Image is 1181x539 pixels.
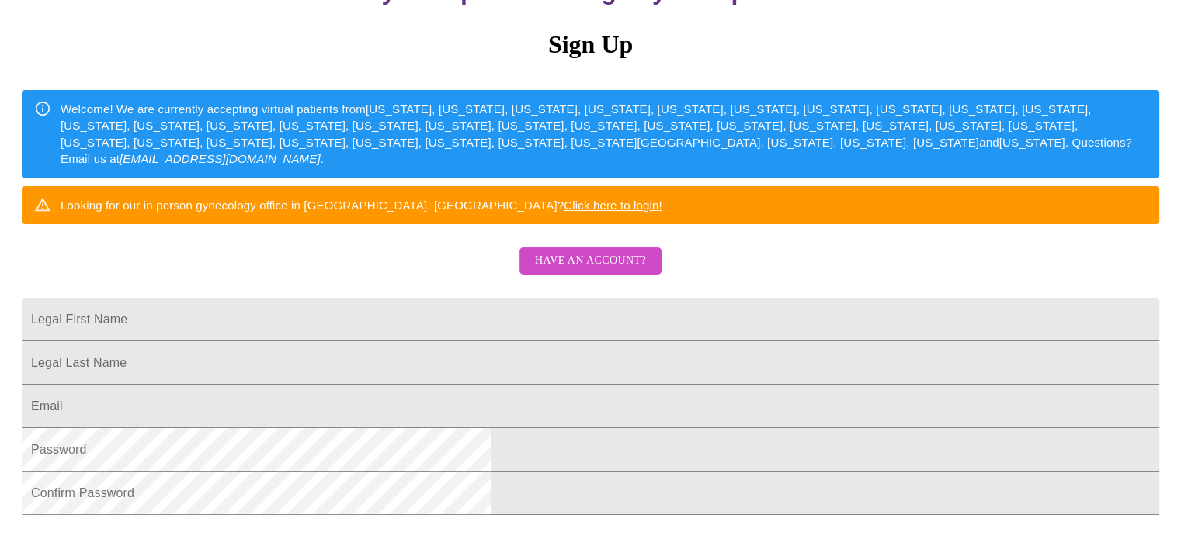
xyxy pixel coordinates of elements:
[516,264,665,278] a: Have an account?
[61,191,662,219] div: Looking for our in person gynecology office in [GEOGRAPHIC_DATA], [GEOGRAPHIC_DATA]?
[120,152,321,165] em: [EMAIL_ADDRESS][DOMAIN_NAME]
[61,95,1147,174] div: Welcome! We are currently accepting virtual patients from [US_STATE], [US_STATE], [US_STATE], [US...
[535,251,646,271] span: Have an account?
[519,247,662,275] button: Have an account?
[564,199,662,212] a: Click here to login!
[22,30,1159,59] h3: Sign Up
